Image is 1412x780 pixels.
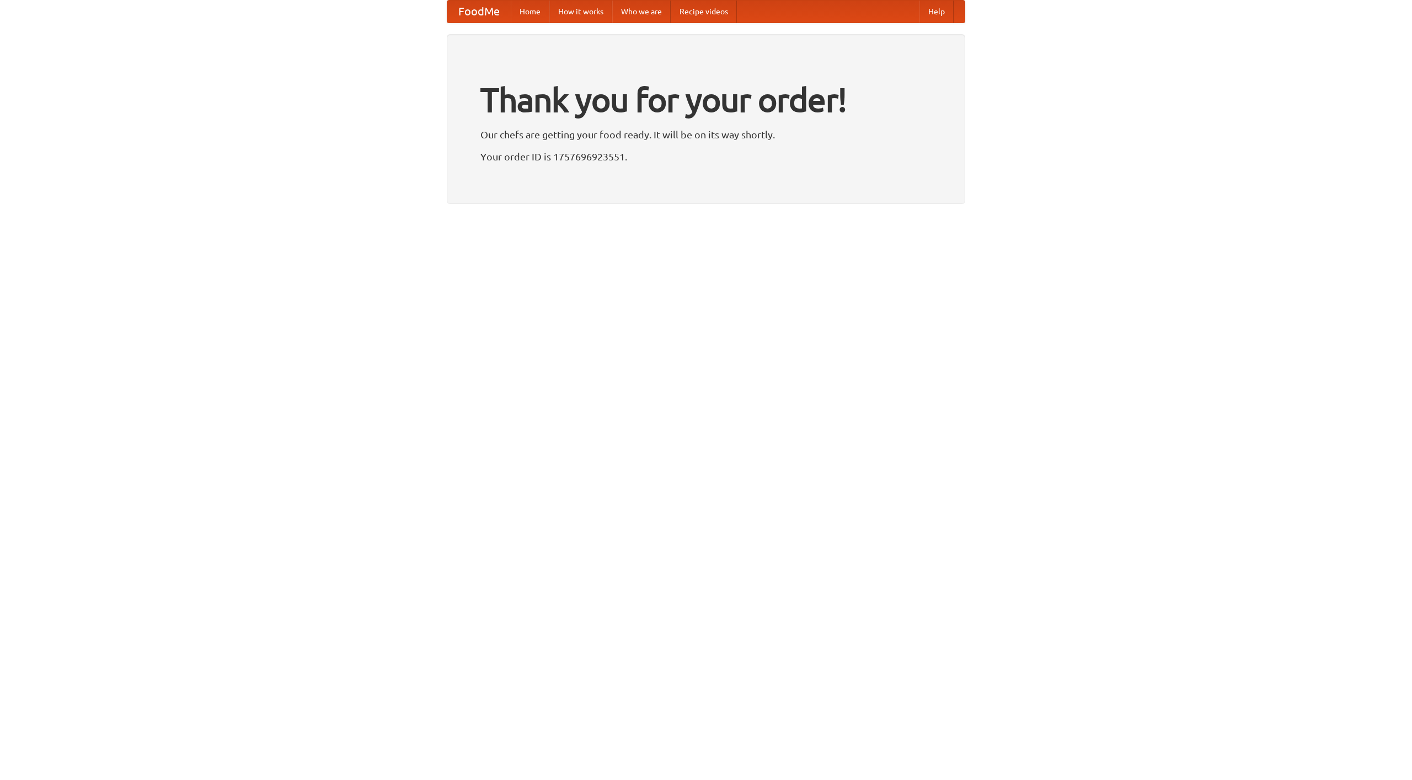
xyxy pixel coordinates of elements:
a: Help [919,1,954,23]
a: How it works [549,1,612,23]
a: Who we are [612,1,671,23]
a: FoodMe [447,1,511,23]
p: Our chefs are getting your food ready. It will be on its way shortly. [480,126,932,143]
a: Home [511,1,549,23]
a: Recipe videos [671,1,737,23]
h1: Thank you for your order! [480,73,932,126]
p: Your order ID is 1757696923551. [480,148,932,165]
